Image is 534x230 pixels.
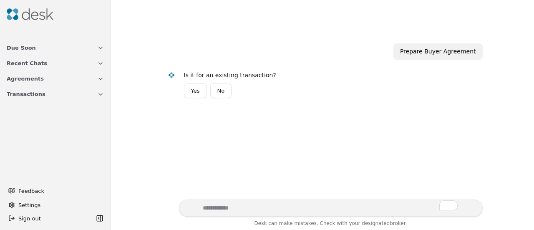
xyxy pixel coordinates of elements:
img: Desk [168,71,175,78]
span: Settings [18,201,40,210]
div: Prepare Buyer Agreement [393,43,483,60]
textarea: To enrich screen reader interactions, please activate Accessibility in Grammarly extension settings [179,200,483,217]
button: Sign out [5,212,94,225]
button: Recent Chats [2,56,109,71]
button: Feedback [3,183,104,198]
span: Sign out [18,214,41,223]
span: Agreements [7,74,44,83]
span: Due Soon [7,43,36,52]
span: Transactions [7,90,45,99]
div: Is it for an existing transaction? [184,71,476,99]
img: Desk [7,8,53,20]
span: Recent Chats [7,59,47,68]
button: Settings [5,198,106,212]
div: Desk can make mistakes. Check with your broker. [179,219,483,230]
button: Transactions [2,86,109,102]
button: Yes [184,83,207,98]
span: designated [362,220,390,226]
button: No [210,83,232,98]
span: Feedback [18,187,99,195]
button: Due Soon [2,40,109,56]
button: Agreements [2,71,109,86]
